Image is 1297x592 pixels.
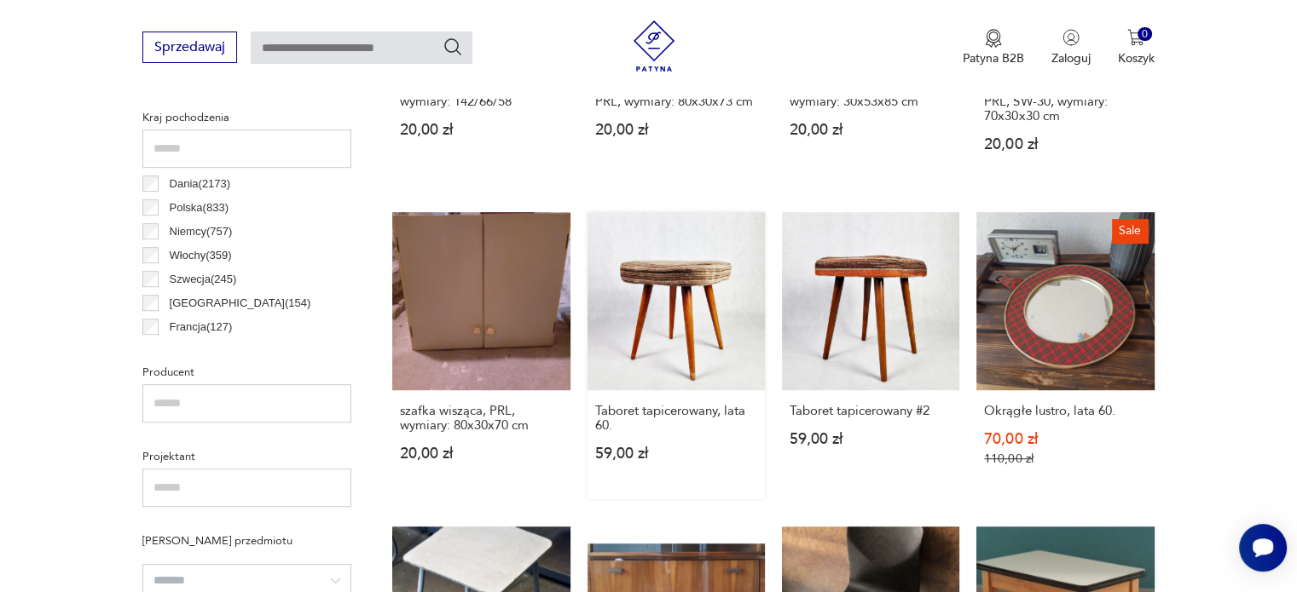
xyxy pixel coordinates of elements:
a: Taboret tapicerowany, lata 60.Taboret tapicerowany, lata 60.59,00 zł [588,212,765,498]
h3: szafka kuchenna, PRL, wymiary: 30x53x85 cm [790,80,952,109]
a: SaleOkrągłe lustro, lata 60.Okrągłe lustro, lata 60.70,00 zł110,00 zł [976,212,1154,498]
p: Projektant [142,447,351,466]
p: 20,00 zł [984,137,1146,152]
p: Francja ( 127 ) [170,318,233,336]
p: Dania ( 2173 ) [170,175,231,193]
h3: szafka wisząca, PRL, wymiary: 80x30x70 cm [400,404,562,433]
p: Producent [142,363,351,382]
p: 59,00 zł [595,446,757,461]
h3: szafka kuchenna Krystyna, PRL, wymiary: 80x30x73 cm [595,80,757,109]
p: 20,00 zł [790,123,952,137]
p: Szwecja ( 245 ) [170,270,237,289]
img: Ikonka użytkownika [1062,29,1080,46]
iframe: Smartsupp widget button [1239,524,1287,572]
p: [GEOGRAPHIC_DATA] ( 154 ) [170,294,311,313]
button: Szukaj [443,37,463,57]
p: 20,00 zł [400,123,562,137]
p: Patyna B2B [963,50,1024,66]
img: Ikona koszyka [1127,29,1144,46]
a: Ikona medaluPatyna B2B [963,29,1024,66]
a: szafka wisząca, PRL, wymiary: 80x30x70 cmszafka wisząca, PRL, wymiary: 80x30x70 cm20,00 zł [392,212,570,498]
button: Zaloguj [1051,29,1091,66]
a: Sprzedawaj [142,43,237,55]
p: Czechy ( 115 ) [170,342,233,360]
p: 59,00 zł [790,432,952,446]
p: 70,00 zł [984,432,1146,446]
h3: ława drewniana, PRL, wymiary: 142/66/58 [400,80,562,109]
h3: Taboret tapicerowany, lata 60. [595,404,757,433]
button: Patyna B2B [963,29,1024,66]
p: Polska ( 833 ) [170,198,229,217]
button: 0Koszyk [1118,29,1155,66]
p: 110,00 zł [984,451,1146,466]
p: Kraj pochodzenia [142,108,351,127]
p: Włochy ( 359 ) [170,246,232,265]
p: Koszyk [1118,50,1155,66]
p: Zaloguj [1051,50,1091,66]
p: Niemcy ( 757 ) [170,222,233,241]
p: [PERSON_NAME] przedmiotu [142,532,351,550]
p: 20,00 zł [400,446,562,461]
img: Patyna - sklep z meblami i dekoracjami vintage [628,20,680,72]
h3: Okrągłe lustro, lata 60. [984,404,1146,418]
h3: Taboret tapicerowany #2 [790,404,952,418]
a: Taboret tapicerowany #2Taboret tapicerowany #259,00 zł [782,212,959,498]
button: Sprzedawaj [142,32,237,63]
p: 20,00 zł [595,123,757,137]
div: 0 [1138,27,1152,42]
img: Ikona medalu [985,29,1002,48]
h3: szafka kuchenna wisząca, PRL, SW-30, wymiary: 70x30x30 cm [984,80,1146,124]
